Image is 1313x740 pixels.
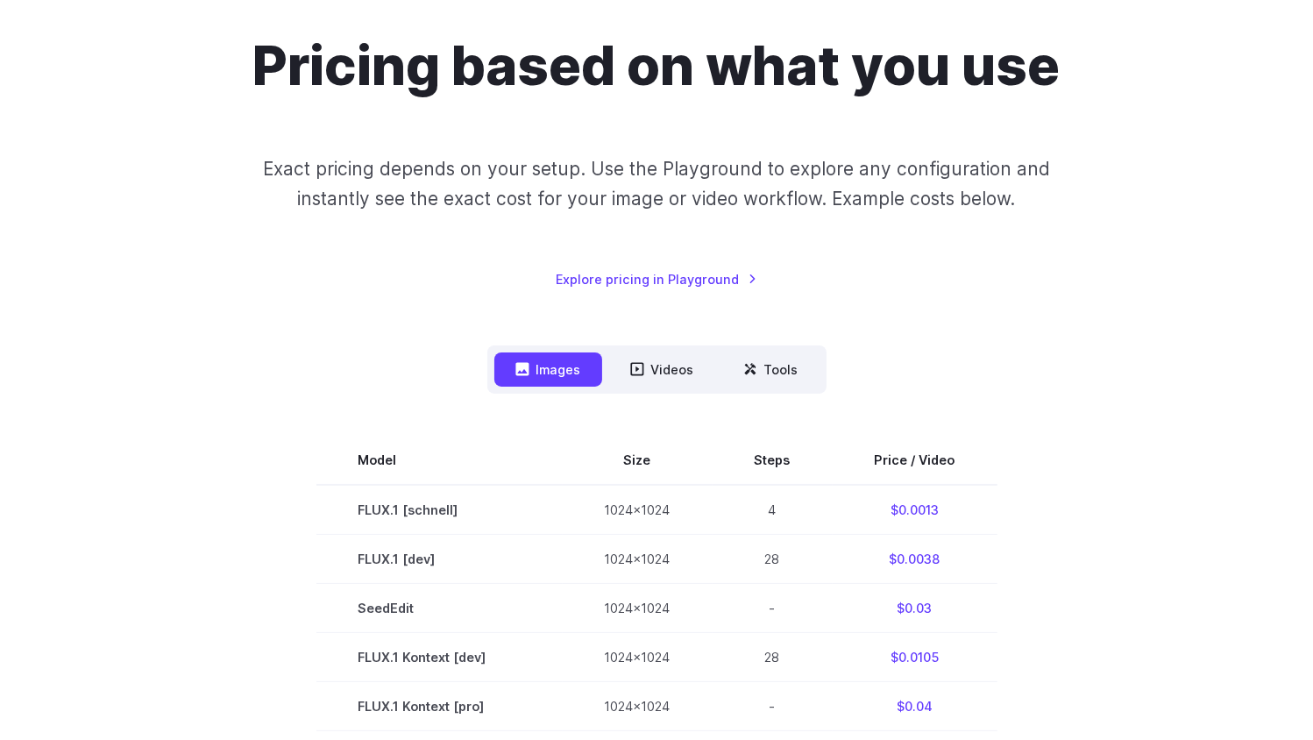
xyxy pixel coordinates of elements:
[713,584,833,633] td: -
[713,436,833,485] th: Steps
[713,535,833,584] td: 28
[722,352,820,387] button: Tools
[253,33,1061,98] h1: Pricing based on what you use
[563,584,713,633] td: 1024x1024
[557,269,757,289] a: Explore pricing in Playground
[563,535,713,584] td: 1024x1024
[563,633,713,682] td: 1024x1024
[713,682,833,731] td: -
[316,682,563,731] td: FLUX.1 Kontext [pro]
[563,682,713,731] td: 1024x1024
[609,352,715,387] button: Videos
[833,584,997,633] td: $0.03
[833,535,997,584] td: $0.0038
[316,633,563,682] td: FLUX.1 Kontext [dev]
[230,154,1083,213] p: Exact pricing depends on your setup. Use the Playground to explore any configuration and instantl...
[316,584,563,633] td: SeedEdit
[563,485,713,535] td: 1024x1024
[316,485,563,535] td: FLUX.1 [schnell]
[833,436,997,485] th: Price / Video
[316,436,563,485] th: Model
[316,535,563,584] td: FLUX.1 [dev]
[833,485,997,535] td: $0.0013
[833,633,997,682] td: $0.0105
[833,682,997,731] td: $0.04
[563,436,713,485] th: Size
[494,352,602,387] button: Images
[713,485,833,535] td: 4
[713,633,833,682] td: 28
